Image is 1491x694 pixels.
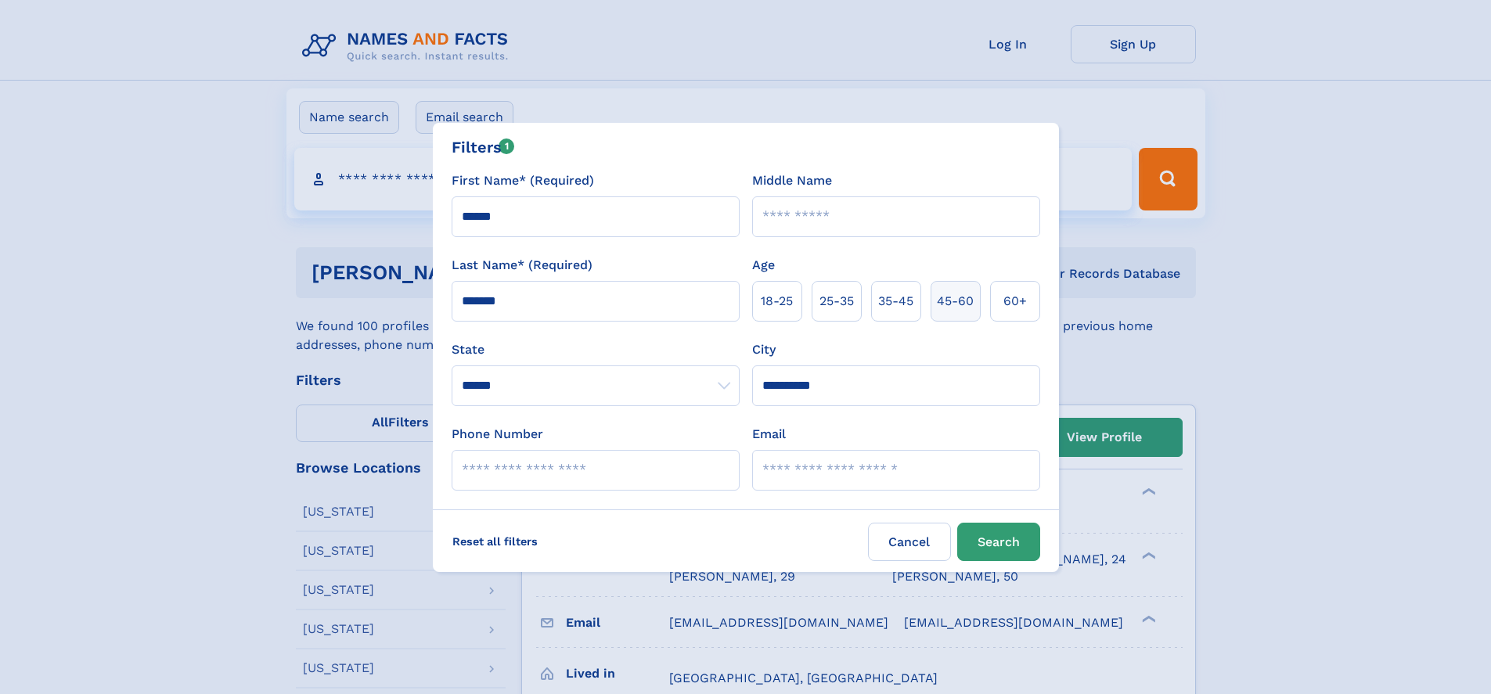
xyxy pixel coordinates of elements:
label: Age [752,256,775,275]
label: City [752,340,776,359]
button: Search [957,523,1040,561]
label: Reset all filters [442,523,548,560]
span: 18‑25 [761,292,793,311]
span: 25‑35 [819,292,854,311]
span: 45‑60 [937,292,974,311]
label: Cancel [868,523,951,561]
label: Phone Number [452,425,543,444]
div: Filters [452,135,515,159]
label: First Name* (Required) [452,171,594,190]
span: 60+ [1003,292,1027,311]
span: 35‑45 [878,292,913,311]
label: Email [752,425,786,444]
label: Middle Name [752,171,832,190]
label: Last Name* (Required) [452,256,592,275]
label: State [452,340,740,359]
